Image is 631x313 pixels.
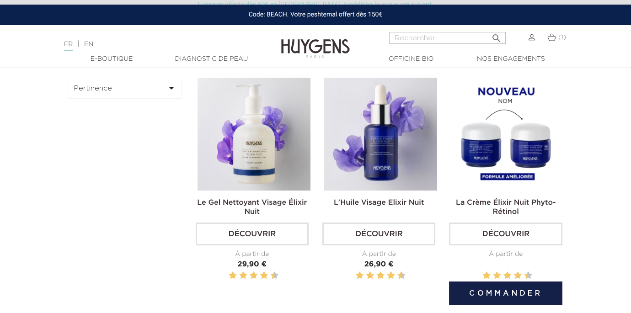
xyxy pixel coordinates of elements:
[251,270,256,281] label: 6
[262,270,267,281] label: 8
[375,270,376,281] label: 5
[196,249,309,259] div: À partir de
[322,249,435,259] div: À partir de
[358,270,362,281] label: 2
[396,270,397,281] label: 9
[495,270,499,281] label: 4
[248,270,249,281] label: 5
[272,270,277,281] label: 10
[241,270,246,281] label: 4
[491,270,492,281] label: 3
[227,270,229,281] label: 1
[547,34,566,41] a: (1)
[449,223,562,245] a: Découvrir
[64,41,73,51] a: FR
[365,54,457,64] a: Officine Bio
[558,34,566,41] span: (1)
[484,270,489,281] label: 2
[166,83,177,94] i: 
[238,270,239,281] label: 3
[364,270,366,281] label: 3
[84,41,93,48] a: EN
[449,281,562,305] button: Commander
[324,78,437,191] img: L'Huile Visage Elixir Nuit
[368,270,373,281] label: 4
[481,270,482,281] label: 1
[66,54,157,64] a: E-Boutique
[456,199,556,216] a: La Crème Élixir Nuit Phyto-Rétinol
[230,270,235,281] label: 2
[166,54,257,64] a: Diagnostic de peau
[354,270,355,281] label: 1
[322,223,435,245] a: Découvrir
[198,78,310,191] img: Le Gel nettoyant visage élixir nuit
[364,261,394,268] span: 26,90 €
[269,270,270,281] label: 9
[389,32,506,44] input: Rechercher
[488,29,505,42] button: 
[59,39,256,50] div: |
[334,199,424,207] a: L'Huile Visage Elixir Nuit
[491,30,502,41] i: 
[281,24,350,59] img: Huygens
[505,270,510,281] label: 6
[465,54,556,64] a: Nos engagements
[378,270,383,281] label: 6
[502,270,503,281] label: 5
[69,78,182,99] button: Pertinence
[449,249,562,259] div: À partir de
[258,270,260,281] label: 7
[512,270,513,281] label: 7
[196,223,309,245] a: Découvrir
[526,270,530,281] label: 10
[385,270,387,281] label: 7
[399,270,404,281] label: 10
[197,199,307,216] a: Le Gel Nettoyant Visage Élixir Nuit
[389,270,393,281] label: 8
[516,270,520,281] label: 8
[523,270,524,281] label: 9
[237,261,267,268] span: 29,90 €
